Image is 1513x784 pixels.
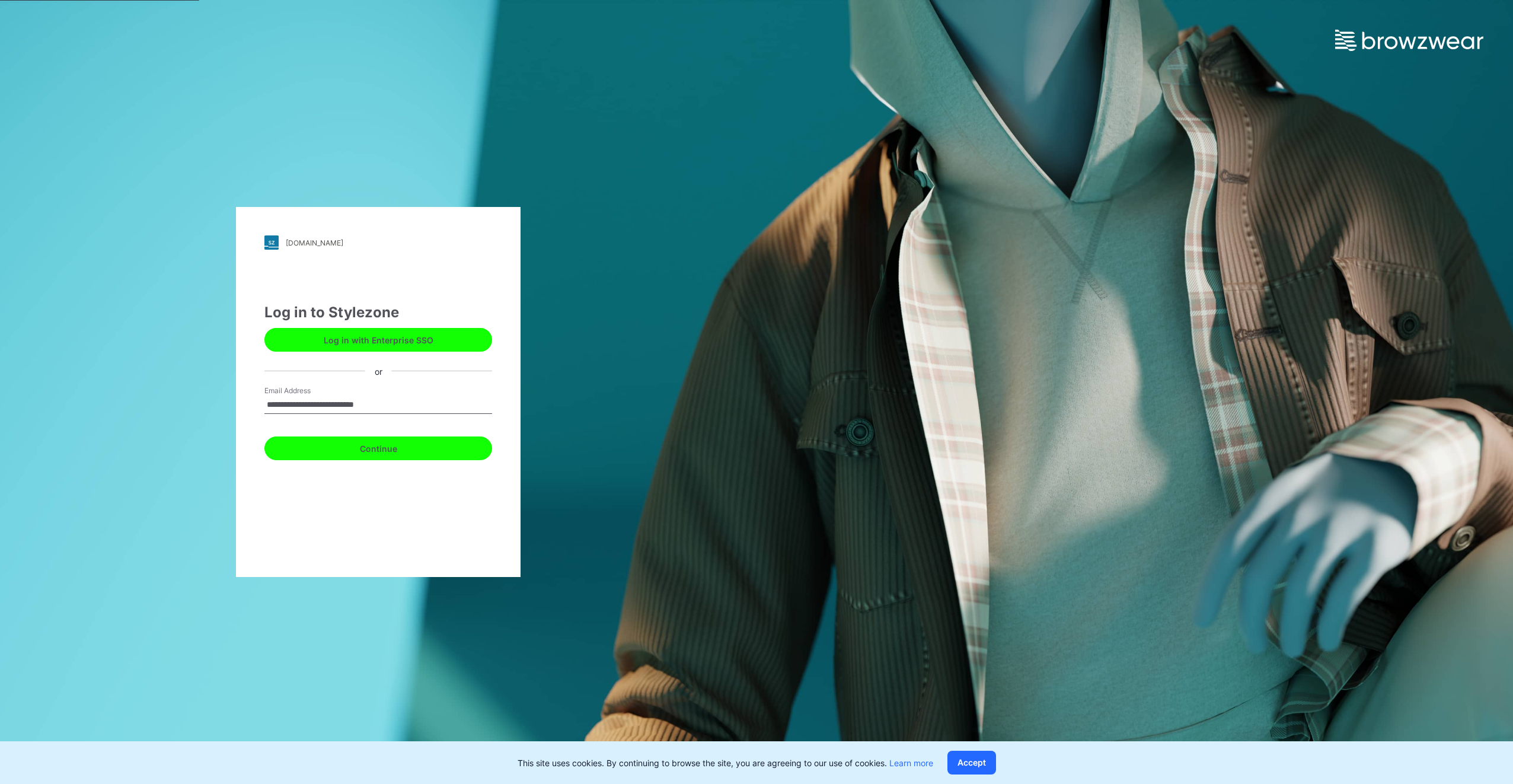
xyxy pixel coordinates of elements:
[264,235,279,250] img: stylezone-logo.562084cfcfab977791bfbf7441f1a819.svg
[264,235,492,250] a: [DOMAIN_NAME]
[889,758,933,768] a: Learn more
[264,302,492,323] div: Log in to Stylezone
[518,757,933,769] p: This site uses cookies. By continuing to browse the site, you are agreeing to our use of cookies.
[286,238,343,247] div: [DOMAIN_NAME]
[365,365,392,377] div: or
[264,436,492,460] button: Continue
[947,751,996,775] button: Accept
[264,328,492,352] button: Log in with Enterprise SSO
[1335,30,1483,51] img: browzwear-logo.e42bd6dac1945053ebaf764b6aa21510.svg
[264,385,347,396] label: Email Address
